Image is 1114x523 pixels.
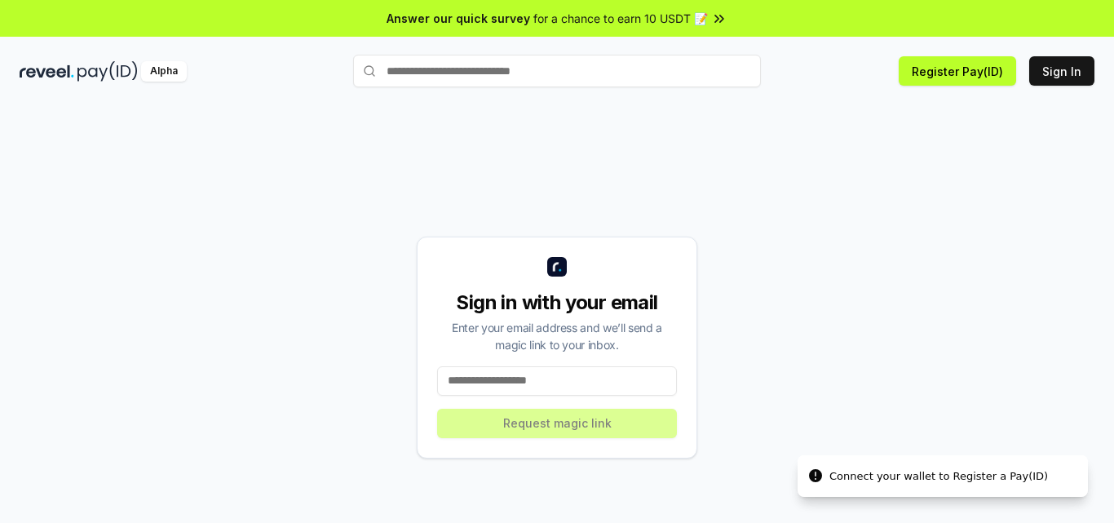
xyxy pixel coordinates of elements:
img: pay_id [77,61,138,82]
button: Register Pay(ID) [899,56,1016,86]
span: Answer our quick survey [387,10,530,27]
span: for a chance to earn 10 USDT 📝 [533,10,708,27]
div: Alpha [141,61,187,82]
button: Sign In [1029,56,1094,86]
img: logo_small [547,257,567,277]
div: Enter your email address and we’ll send a magic link to your inbox. [437,319,677,353]
img: reveel_dark [20,61,74,82]
div: Connect your wallet to Register a Pay(ID) [829,468,1048,485]
div: Sign in with your email [437,290,677,316]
